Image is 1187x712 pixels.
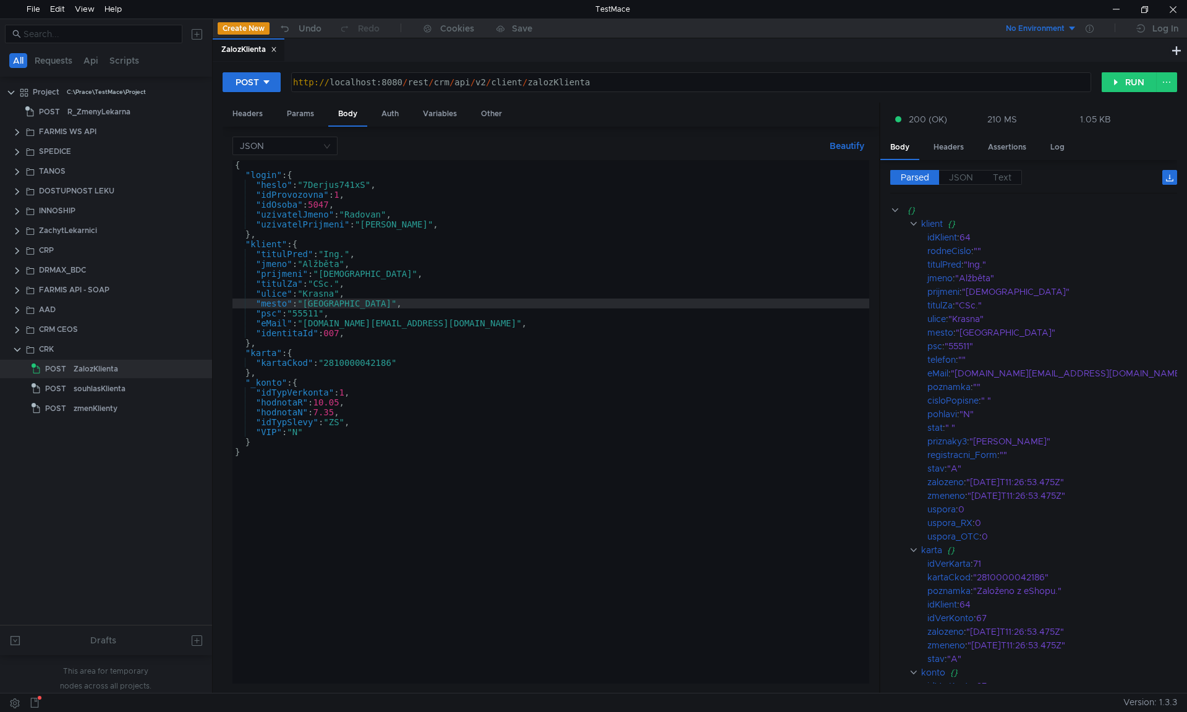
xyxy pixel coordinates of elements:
[1006,23,1065,35] div: No Environment
[927,489,965,502] div: zmeneno
[927,271,953,285] div: jmeno
[330,19,388,38] button: Redo
[413,103,467,125] div: Variables
[927,258,961,271] div: titulPred
[921,217,943,231] div: klient
[67,103,130,121] div: R_ZmenyLekarna
[927,502,956,516] div: uspora
[471,103,512,125] div: Other
[39,182,114,200] div: DOSTUPNOST LEKU
[236,75,259,89] div: POST
[45,379,66,398] span: POST
[33,83,59,101] div: Project
[927,448,997,462] div: registracni_Form
[39,221,97,240] div: ZachytLekarnici
[927,652,945,666] div: stav
[31,53,76,68] button: Requests
[927,407,957,421] div: pohlavi
[927,353,956,367] div: telefon
[39,162,66,180] div: TANOS
[927,611,974,625] div: idVerKonto
[1152,21,1178,36] div: Log In
[39,103,60,121] span: POST
[74,360,118,378] div: ZalozKlienta
[74,379,126,398] div: souhlasKlienta
[927,380,971,394] div: poznamka
[927,584,971,598] div: poznamka
[987,114,1017,125] div: 210 MS
[1040,136,1074,159] div: Log
[927,638,965,652] div: zmeneno
[74,399,117,418] div: zmenKlienty
[218,22,270,35] button: Create New
[927,516,972,530] div: uspora_RX
[372,103,409,125] div: Auth
[927,557,971,570] div: idVerKarta
[927,462,945,475] div: stav
[9,53,27,68] button: All
[440,21,474,36] div: Cookies
[39,201,75,220] div: INNOSHIP
[927,679,974,693] div: idVerKonto
[927,285,959,299] div: prijmeni
[67,83,146,101] div: C:\Prace\TestMace\Project
[328,103,367,127] div: Body
[221,43,277,56] div: ZalozKlienta
[358,21,380,36] div: Redo
[45,360,66,378] span: POST
[1080,114,1111,125] div: 1.05 KB
[927,434,967,448] div: priznaky3
[927,312,946,326] div: ulice
[921,543,942,557] div: karta
[927,367,948,380] div: eMail
[39,122,96,141] div: FARMIS WS API
[927,326,953,339] div: mesto
[825,138,869,153] button: Beautify
[927,570,971,584] div: kartaCkod
[927,475,964,489] div: zalozeno
[927,244,971,258] div: rodneCislo
[39,281,109,299] div: FARMIS API - SOAP
[39,261,86,279] div: DRMAX_BDC
[512,24,532,33] div: Save
[1123,693,1177,711] span: Version: 1.3.3
[901,172,929,183] span: Parsed
[277,103,324,125] div: Params
[927,598,957,611] div: idKlient
[927,339,942,353] div: psc
[921,666,945,679] div: konto
[39,300,56,319] div: AAD
[39,340,54,358] div: CRK
[909,112,947,126] span: 200 (OK)
[991,19,1077,38] button: No Environment
[223,72,281,92] button: POST
[927,625,964,638] div: zalozeno
[39,320,78,339] div: CRM CEOS
[39,241,54,260] div: CRP
[80,53,102,68] button: Api
[924,136,974,159] div: Headers
[106,53,143,68] button: Scripts
[270,19,330,38] button: Undo
[23,27,175,41] input: Search...
[39,142,71,161] div: SPEDICE
[927,231,957,244] div: idKlient
[927,530,979,543] div: uspora_OTC
[927,421,943,434] div: stat
[299,21,321,36] div: Undo
[927,394,979,407] div: cisloPopisne
[223,103,273,125] div: Headers
[880,136,919,160] div: Body
[90,633,116,648] div: Drafts
[927,299,953,312] div: titulZa
[45,399,66,418] span: POST
[949,172,973,183] span: JSON
[978,136,1036,159] div: Assertions
[993,172,1011,183] span: Text
[1102,72,1157,92] button: RUN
